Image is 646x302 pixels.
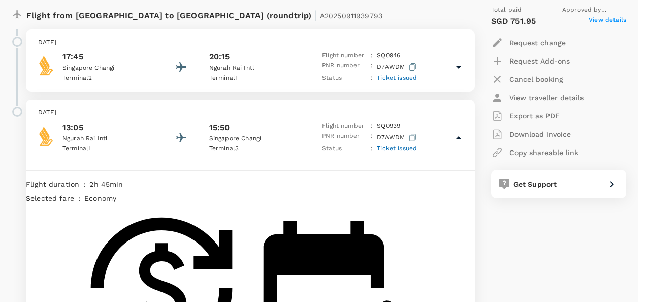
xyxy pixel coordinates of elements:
span: View details [589,15,626,27]
p: 13:05 [62,122,154,134]
p: D7AWDM [377,131,418,144]
span: Ticket issued [377,145,417,152]
p: 17:45 [62,51,154,63]
span: Total paid [491,5,522,15]
p: Export as PDF [509,111,560,121]
p: Terminal 2 [62,73,154,83]
p: Terminal 3 [209,144,301,154]
p: 2h 45min [89,179,474,189]
p: SQ 0946 [377,51,400,61]
p: 15:50 [209,122,230,134]
span: | [314,8,317,22]
p: Copy shareable link [509,147,578,158]
p: : [371,144,373,154]
p: D7AWDM [377,61,418,73]
p: Ngurah Rai Intl [209,63,301,73]
p: Terminal I [209,73,301,83]
p: [DATE] [36,108,465,118]
span: Get Support [513,180,557,188]
p: : [371,51,373,61]
span: Ticket issued [377,74,417,81]
p: Status [322,73,367,83]
p: [DATE] [36,38,465,48]
p: Flight from [GEOGRAPHIC_DATA] to [GEOGRAPHIC_DATA] (roundtrip) [26,5,382,23]
p: economy [84,193,116,203]
p: Download invoice [509,129,571,139]
p: SQ 0939 [377,121,400,131]
p: Terminal I [62,144,154,154]
img: Singapore Airlines [36,55,56,76]
p: Singapore Changi [209,134,301,144]
p: SGD 751.95 [491,15,536,27]
p: Flight number [322,121,367,131]
span: Flight duration [26,180,79,188]
img: Singapore Airlines [36,126,56,146]
span: Selected fare [26,194,74,202]
p: : [371,131,373,144]
p: Status [322,144,367,154]
p: Flight number [322,51,367,61]
p: Cancel booking [509,74,563,84]
p: : [371,73,373,83]
p: Request change [509,38,566,48]
p: Ngurah Rai Intl [62,134,154,144]
p: Request Add-ons [509,56,570,66]
div: : [79,175,85,189]
p: : [371,61,373,73]
span: A20250911939793 [320,12,382,20]
p: PNR number [322,131,367,144]
p: PNR number [322,61,367,73]
p: Singapore Changi [62,63,154,73]
p: : [371,121,373,131]
p: View traveller details [509,93,584,103]
span: Approved by [562,5,626,15]
p: 20:15 [209,51,230,63]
